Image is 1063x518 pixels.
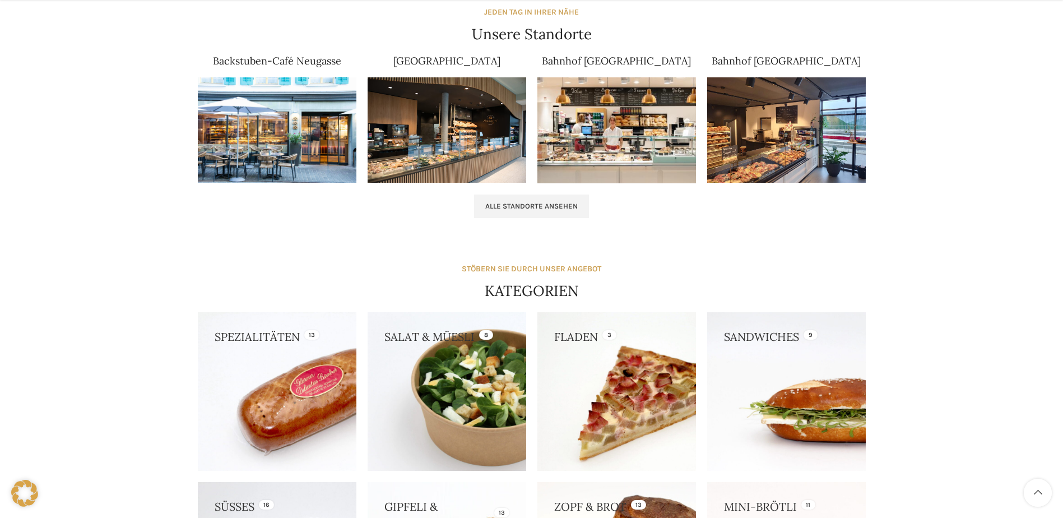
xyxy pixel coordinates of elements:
[462,263,601,275] div: STÖBERN SIE DURCH UNSER ANGEBOT
[485,202,578,211] span: Alle Standorte ansehen
[712,54,861,67] a: Bahnhof [GEOGRAPHIC_DATA]
[393,54,500,67] a: [GEOGRAPHIC_DATA]
[213,54,341,67] a: Backstuben-Café Neugasse
[485,281,579,301] h4: KATEGORIEN
[472,24,592,44] h4: Unsere Standorte
[1024,479,1052,507] a: Scroll to top button
[474,195,589,218] a: Alle Standorte ansehen
[484,6,579,18] div: JEDEN TAG IN IHRER NÄHE
[542,54,691,67] a: Bahnhof [GEOGRAPHIC_DATA]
